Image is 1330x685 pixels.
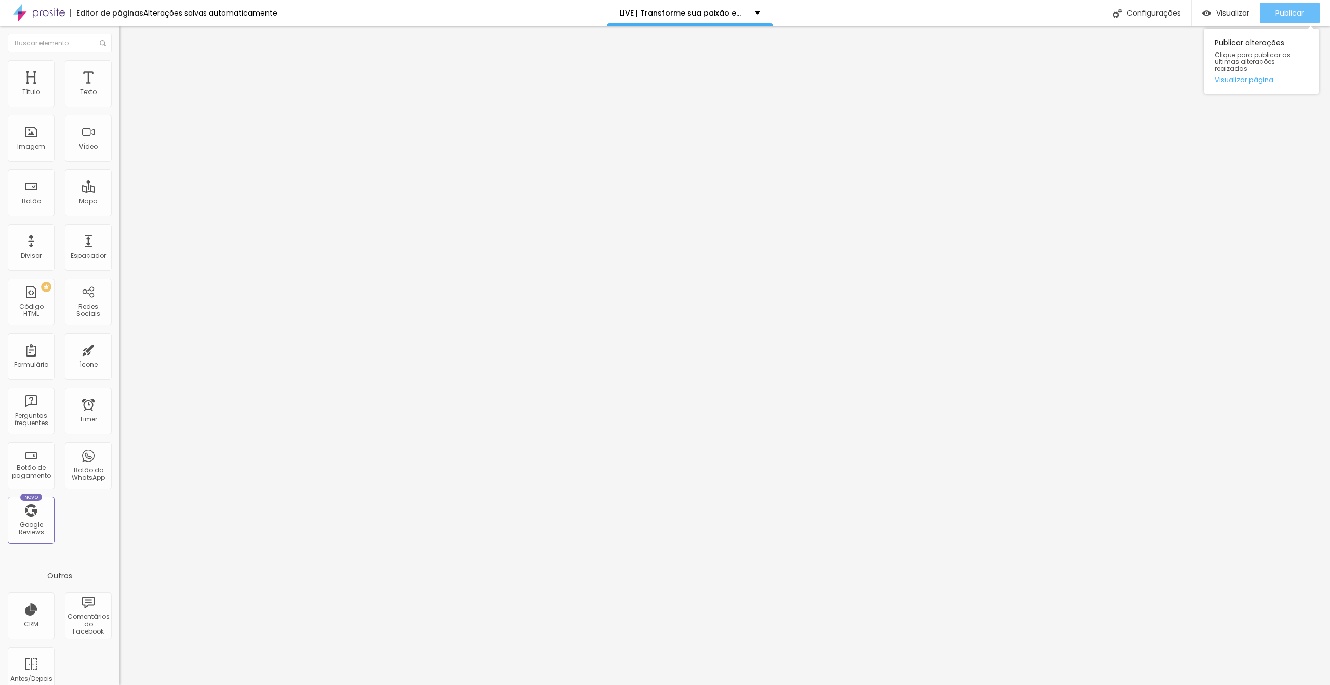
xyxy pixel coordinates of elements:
div: Redes Sociais [68,303,109,318]
div: CRM [24,621,38,628]
div: Botão [22,197,41,205]
div: Divisor [21,252,42,259]
span: Clique para publicar as ultimas alterações reaizadas [1215,51,1308,72]
div: Timer [79,416,97,423]
p: LIVE | Transforme sua paixão em lucro [620,9,747,17]
div: Novo [20,494,43,501]
span: Publicar [1275,9,1304,17]
div: Ícone [79,361,98,368]
div: Comentários do Facebook [68,613,109,636]
div: Mapa [79,197,98,205]
div: Espaçador [71,252,106,259]
div: Botão de pagamento [10,464,51,479]
div: Alterações salvas automaticamente [143,9,277,17]
div: Vídeo [79,143,98,150]
div: Publicar alterações [1204,29,1319,94]
div: Botão do WhatsApp [68,467,109,482]
a: Visualizar página [1215,76,1308,83]
div: Código HTML [10,303,51,318]
div: Perguntas frequentes [10,412,51,427]
div: Texto [80,88,97,96]
div: Google Reviews [10,521,51,536]
img: Icone [100,40,106,46]
button: Publicar [1260,3,1320,23]
img: Icone [1113,9,1122,18]
span: Visualizar [1216,9,1249,17]
div: Imagem [17,143,45,150]
div: Antes/Depois [10,675,51,682]
div: Título [22,88,40,96]
div: Formulário [14,361,48,368]
img: view-1.svg [1202,9,1211,18]
button: Visualizar [1192,3,1260,23]
input: Buscar elemento [8,34,112,52]
div: Editor de páginas [70,9,143,17]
